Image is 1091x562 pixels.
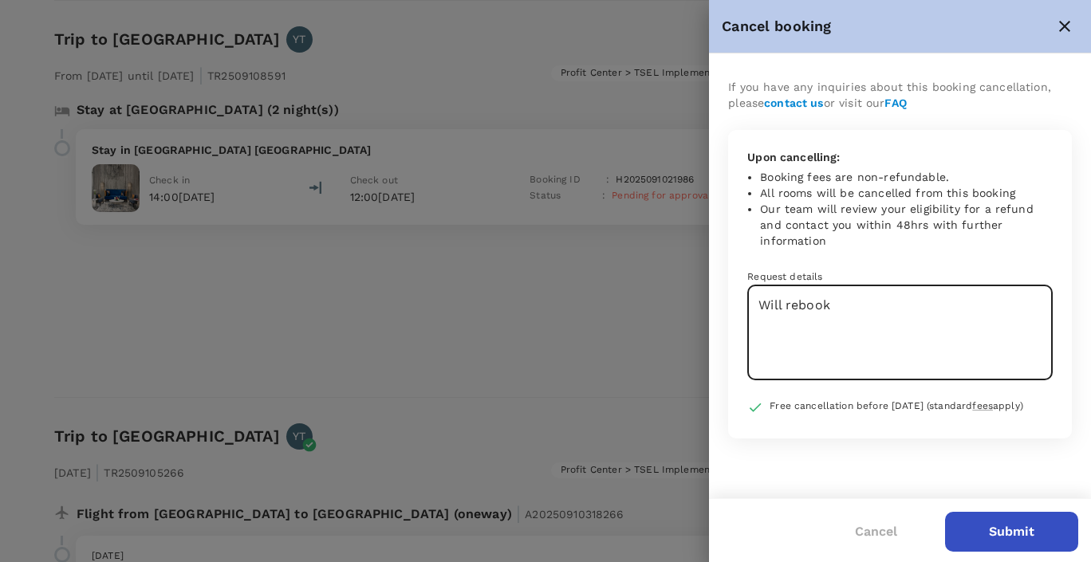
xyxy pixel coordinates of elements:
[770,399,1053,413] p: Free cancellation before [DATE] (standard apply)
[884,96,906,109] a: FAQ
[747,149,1053,165] p: Upon cancelling:
[747,271,822,282] span: Request details
[833,512,920,552] button: Cancel
[760,185,1053,201] li: All rooms will be cancelled from this booking
[764,96,824,109] a: contact us
[728,81,1051,109] span: If you have any inquiries about this booking cancellation, please or visit our
[945,512,1078,552] button: Submit
[1051,13,1078,40] button: close
[972,400,993,411] span: fees
[722,15,1051,38] div: Cancel booking
[760,201,1053,249] li: Our team will review your eligibility for a refund and contact you within 48hrs with further info...
[760,169,1053,185] li: Booking fees are non-refundable.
